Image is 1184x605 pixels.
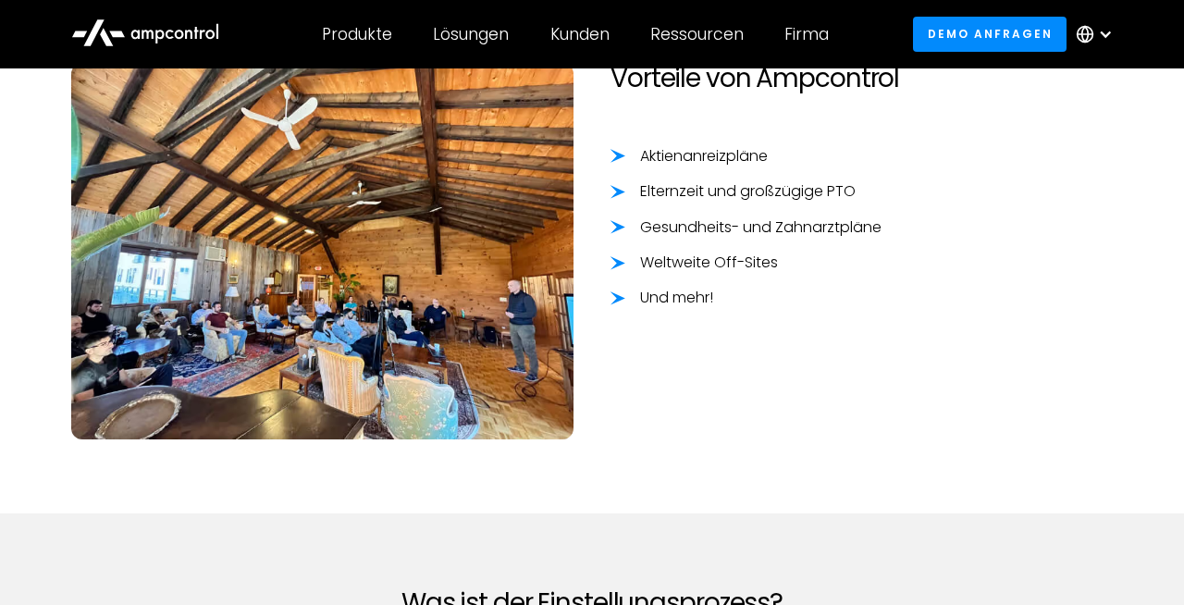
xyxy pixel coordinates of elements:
[913,17,1067,51] a: Demo anfragen
[640,253,778,273] div: Weltweite Off-Sites
[610,63,1113,94] h2: Vorteile von Ampcontrol
[322,24,392,44] div: Produkte
[640,181,856,202] div: Elternzeit und großzügige PTO
[640,146,768,167] div: Aktienanreizpläne
[433,24,509,44] div: Lösungen
[784,24,829,44] div: Firma
[640,217,882,238] div: Gesundheits- und Zahnarztpläne
[550,24,610,44] div: Kunden
[650,24,744,44] div: Ressourcen
[640,288,713,308] div: Und mehr!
